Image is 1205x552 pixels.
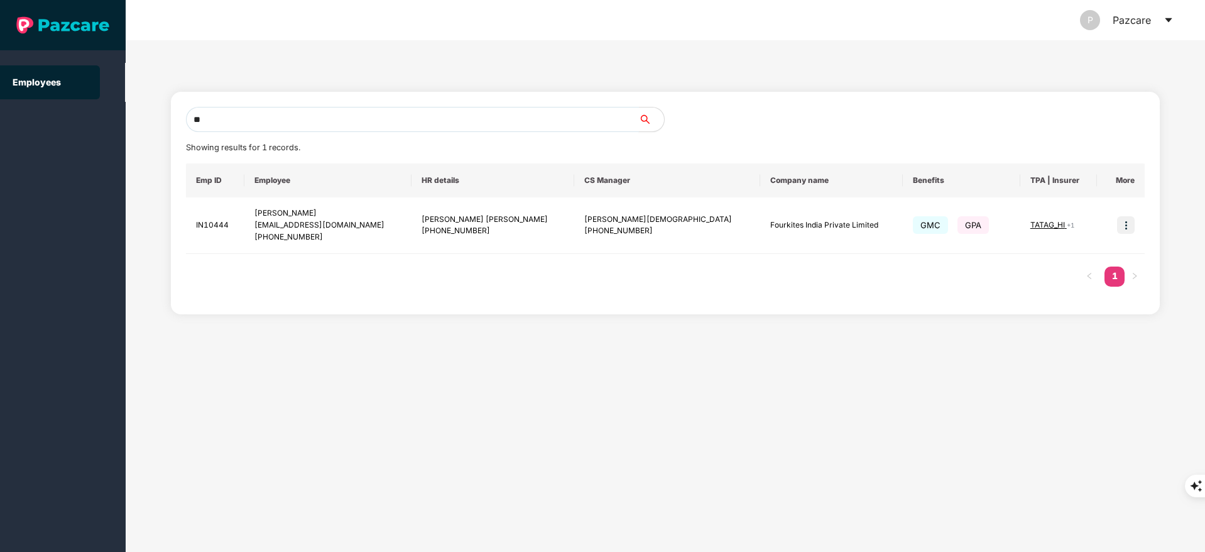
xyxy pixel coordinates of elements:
[186,197,244,254] td: IN10444
[1020,163,1097,197] th: TPA | Insurer
[1117,216,1135,234] img: icon
[574,163,761,197] th: CS Manager
[1030,220,1067,229] span: TATAG_HI
[254,219,401,231] div: [EMAIL_ADDRESS][DOMAIN_NAME]
[422,225,564,237] div: [PHONE_NUMBER]
[1164,15,1174,25] span: caret-down
[1125,267,1145,287] button: right
[254,207,401,219] div: [PERSON_NAME]
[1079,267,1099,287] button: left
[1088,10,1093,30] span: P
[1104,267,1125,285] a: 1
[903,163,1020,197] th: Benefits
[638,107,665,132] button: search
[422,214,564,226] div: [PERSON_NAME] [PERSON_NAME]
[1067,221,1074,229] span: + 1
[1097,163,1145,197] th: More
[584,214,751,226] div: [PERSON_NAME][DEMOGRAPHIC_DATA]
[13,77,61,87] a: Employees
[1086,272,1093,280] span: left
[1125,267,1145,287] li: Next Page
[186,163,244,197] th: Emp ID
[412,163,574,197] th: HR details
[957,216,989,234] span: GPA
[1079,267,1099,287] li: Previous Page
[1131,272,1138,280] span: right
[760,163,903,197] th: Company name
[186,143,300,152] span: Showing results for 1 records.
[913,216,948,234] span: GMC
[1104,267,1125,287] li: 1
[638,114,664,124] span: search
[254,231,401,243] div: [PHONE_NUMBER]
[244,163,412,197] th: Employee
[584,225,751,237] div: [PHONE_NUMBER]
[760,197,903,254] td: Fourkites India Private Limited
